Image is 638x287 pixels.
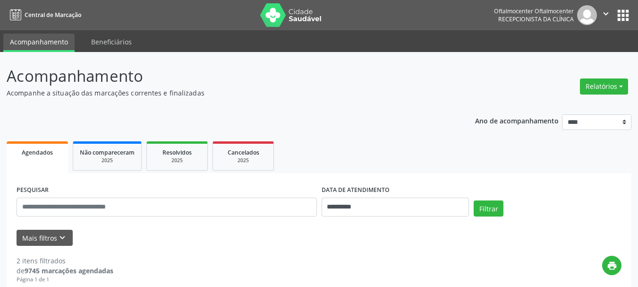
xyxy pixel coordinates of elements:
div: 2025 [153,157,201,164]
i: keyboard_arrow_down [57,233,68,243]
span: Cancelados [228,148,259,157]
span: Não compareceram [80,148,135,157]
span: Recepcionista da clínica [498,15,574,23]
div: Página 1 de 1 [17,276,113,284]
p: Ano de acompanhamento [475,114,559,126]
strong: 9745 marcações agendadas [25,266,113,275]
button: Mais filtroskeyboard_arrow_down [17,230,73,246]
i:  [601,9,611,19]
a: Beneficiários [85,34,138,50]
a: Acompanhamento [3,34,75,52]
span: Resolvidos [162,148,192,157]
i: print [607,261,617,271]
div: Oftalmocenter Oftalmocenter [494,7,574,15]
div: de [17,266,113,276]
p: Acompanhamento [7,64,444,88]
span: Central de Marcação [25,11,81,19]
span: Agendados [22,148,53,157]
div: 2025 [220,157,267,164]
button: Filtrar [474,200,503,217]
button: Relatórios [580,78,628,95]
img: img [577,5,597,25]
button: print [602,256,621,275]
a: Central de Marcação [7,7,81,23]
div: 2025 [80,157,135,164]
label: PESQUISAR [17,183,49,198]
div: 2 itens filtrados [17,256,113,266]
button: apps [615,7,631,24]
label: DATA DE ATENDIMENTO [322,183,390,198]
p: Acompanhe a situação das marcações correntes e finalizadas [7,88,444,98]
button:  [597,5,615,25]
